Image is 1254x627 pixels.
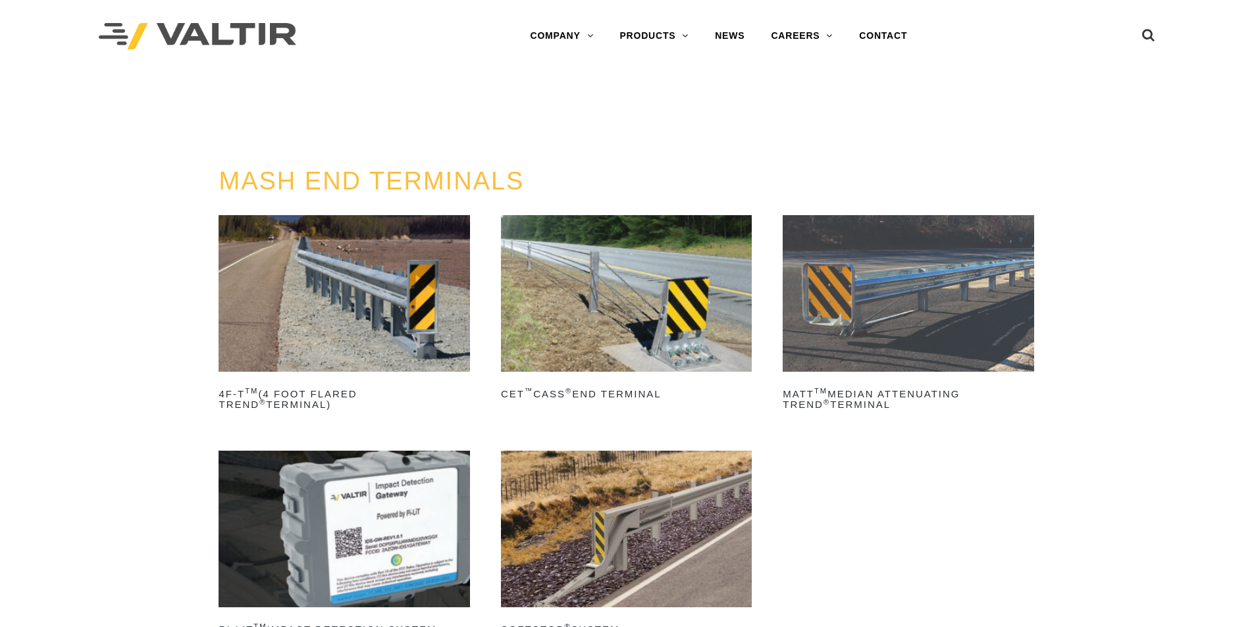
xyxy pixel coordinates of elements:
a: 4F-TTM(4 Foot Flared TREND®Terminal) [219,215,469,415]
sup: ® [565,387,572,395]
sup: ™ [525,387,533,395]
a: COMPANY [517,23,606,49]
img: Valtir [99,23,296,50]
sup: TM [814,387,827,395]
a: MASH END TERMINALS [219,167,524,195]
img: SoftStop System End Terminal [501,451,752,607]
sup: ® [823,398,830,406]
sup: ® [259,398,266,406]
h2: 4F-T (4 Foot Flared TREND Terminal) [219,384,469,415]
a: PRODUCTS [606,23,702,49]
a: NEWS [702,23,758,49]
h2: CET CASS End Terminal [501,384,752,405]
a: CET™CASS®End Terminal [501,215,752,405]
a: CONTACT [846,23,920,49]
a: MATTTMMedian Attenuating TREND®Terminal [783,215,1033,415]
sup: TM [245,387,258,395]
a: CAREERS [758,23,846,49]
h2: MATT Median Attenuating TREND Terminal [783,384,1033,415]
